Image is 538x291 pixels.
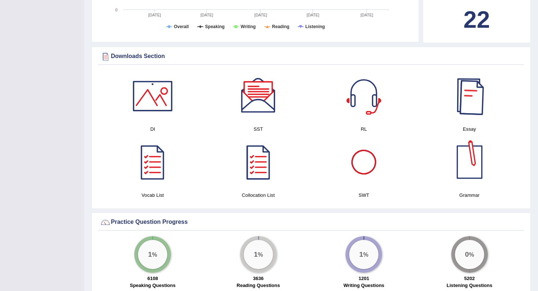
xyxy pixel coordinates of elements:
strong: 6108 [147,276,158,281]
tspan: [DATE] [201,13,213,17]
tspan: [DATE] [148,13,161,17]
big: 1 [148,250,152,259]
label: Reading Questions [237,282,280,289]
h4: Vocab List [104,191,202,199]
label: Speaking Questions [130,282,176,289]
div: % [455,240,484,269]
label: Listening Questions [447,282,492,289]
h4: SWT [315,191,413,199]
div: % [244,240,273,269]
strong: 1201 [359,276,369,281]
strong: 5202 [464,276,475,281]
label: Writing Questions [343,282,384,289]
tspan: Writing [241,24,256,29]
h4: Essay [421,125,519,133]
tspan: Reading [272,24,289,29]
h4: RL [315,125,413,133]
strong: 3636 [253,276,264,281]
div: Downloads Section [100,51,522,62]
tspan: [DATE] [360,13,373,17]
tspan: Listening [305,24,325,29]
big: 1 [254,250,258,259]
div: % [349,240,378,269]
b: 22 [463,6,490,33]
big: 0 [465,250,469,259]
tspan: [DATE] [254,13,267,17]
h4: Grammar [421,191,519,199]
tspan: [DATE] [307,13,320,17]
div: % [138,240,167,269]
div: Practice Question Progress [100,217,522,228]
tspan: Speaking [205,24,224,29]
h4: SST [209,125,308,133]
tspan: Overall [174,24,189,29]
big: 1 [359,250,363,259]
h4: DI [104,125,202,133]
text: 0 [115,8,117,12]
h4: Collocation List [209,191,308,199]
